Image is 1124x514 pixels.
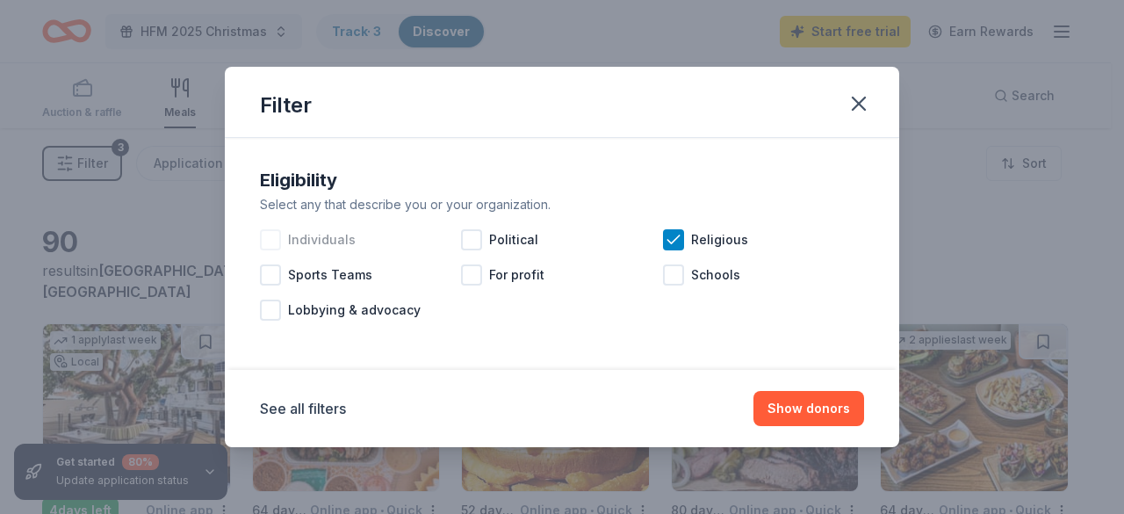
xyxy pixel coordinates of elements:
span: For profit [489,264,544,286]
span: Lobbying & advocacy [288,300,421,321]
span: Religious [691,229,748,250]
button: See all filters [260,398,346,419]
span: Individuals [288,229,356,250]
span: Political [489,229,538,250]
div: Eligibility [260,166,864,194]
div: Filter [260,91,312,119]
span: Sports Teams [288,264,372,286]
span: Schools [691,264,740,286]
div: Select any that describe you or your organization. [260,194,864,215]
button: Show donors [753,391,864,426]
